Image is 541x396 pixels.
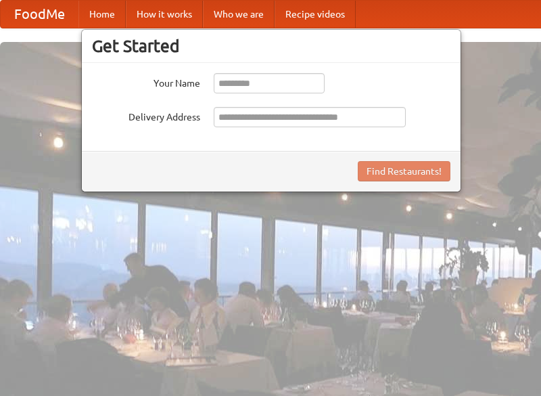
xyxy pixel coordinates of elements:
a: Recipe videos [275,1,356,28]
h3: Get Started [92,36,450,56]
a: Home [78,1,126,28]
a: Who we are [203,1,275,28]
a: How it works [126,1,203,28]
label: Delivery Address [92,107,200,124]
a: FoodMe [1,1,78,28]
label: Your Name [92,73,200,90]
button: Find Restaurants! [358,161,450,181]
